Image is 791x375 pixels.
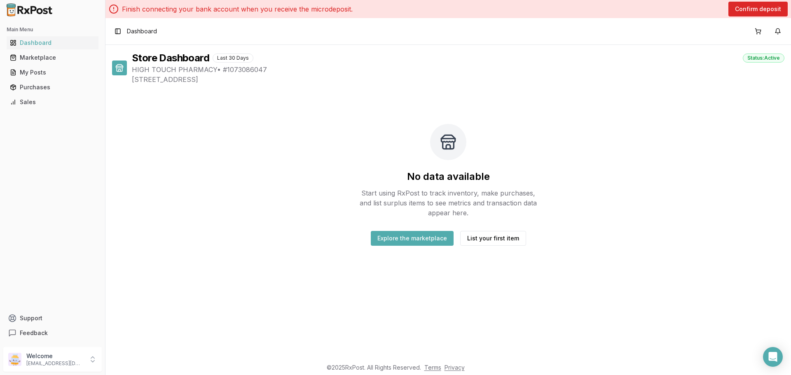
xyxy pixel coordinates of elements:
[213,54,253,63] div: Last 30 Days
[10,54,95,62] div: Marketplace
[3,311,102,326] button: Support
[26,360,84,367] p: [EMAIL_ADDRESS][DOMAIN_NAME]
[8,353,21,366] img: User avatar
[3,95,102,109] button: Sales
[728,2,788,16] button: Confirm deposit
[132,65,784,75] span: HIGH TOUCH PHARMACY • # 1073086047
[445,364,465,371] a: Privacy
[763,347,783,367] div: Open Intercom Messenger
[10,39,95,47] div: Dashboard
[3,326,102,340] button: Feedback
[3,3,56,16] img: RxPost Logo
[7,80,98,95] a: Purchases
[460,231,526,246] button: List your first item
[26,352,84,360] p: Welcome
[424,364,441,371] a: Terms
[7,65,98,80] a: My Posts
[407,170,490,183] h2: No data available
[132,75,784,84] span: [STREET_ADDRESS]
[371,231,454,246] button: Explore the marketplace
[7,50,98,65] a: Marketplace
[10,68,95,77] div: My Posts
[10,98,95,106] div: Sales
[3,81,102,94] button: Purchases
[132,51,209,65] h1: Store Dashboard
[356,188,541,218] p: Start using RxPost to track inventory, make purchases, and list surplus items to see metrics and ...
[20,329,48,337] span: Feedback
[127,27,157,35] span: Dashboard
[122,4,353,14] p: Finish connecting your bank account when you receive the microdeposit.
[3,51,102,64] button: Marketplace
[7,26,98,33] h2: Main Menu
[3,66,102,79] button: My Posts
[3,36,102,49] button: Dashboard
[743,54,784,63] div: Status: Active
[7,95,98,109] a: Sales
[7,35,98,50] a: Dashboard
[10,83,95,91] div: Purchases
[127,27,157,35] nav: breadcrumb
